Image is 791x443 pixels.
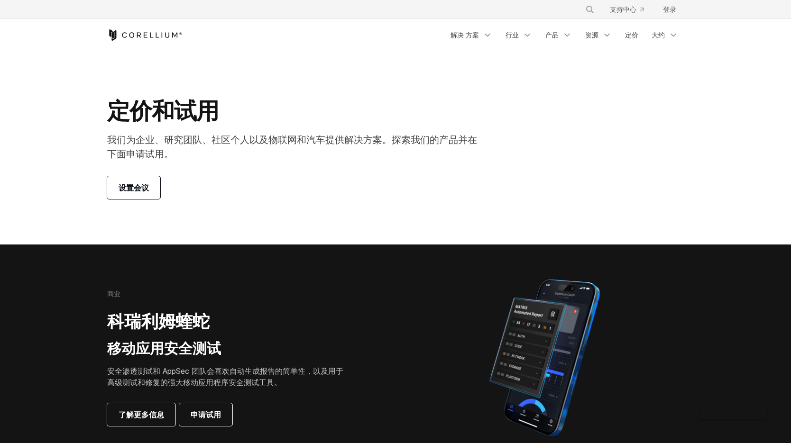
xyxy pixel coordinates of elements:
[545,30,559,40] font: 产品
[585,30,598,40] font: 资源
[581,1,598,18] button: 搜索
[119,182,149,193] span: 设置会议
[179,403,232,426] a: 申请试用
[107,340,350,358] h3: 移动应用安全测试
[107,403,175,426] a: 了解更多信息
[655,1,684,18] a: 登录
[107,365,350,388] p: 安全渗透测试和 AppSec 团队会喜欢自动生成报告的简单性，以及用于高级测试和修复的强大移动应用程序安全测试工具。
[119,409,164,420] span: 了解更多信息
[191,409,221,420] span: 申请试用
[652,30,665,40] font: 大约
[574,1,684,18] div: 导航菜单
[473,275,616,441] img: iPhone 上的 Corellium MATRIX 自动报告显示跨安全类别的应用程序漏洞测试结果。
[107,97,485,125] h1: 定价和试用
[619,27,644,44] a: 定价
[451,30,479,40] font: 解决 方案
[445,27,684,44] div: 导航菜单
[107,311,350,332] h2: 科瑞利姆蝰蛇
[506,30,519,40] font: 行业
[107,133,485,161] p: 我们为企业、研究团队、社区个人以及物联网和汽车提供解决方案。探索我们的产品并在下面申请试用。
[107,29,183,41] a: 科瑞利姆主页
[107,289,120,298] h6: 商业
[107,176,160,199] a: 设置会议
[610,5,636,14] font: 支持中心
